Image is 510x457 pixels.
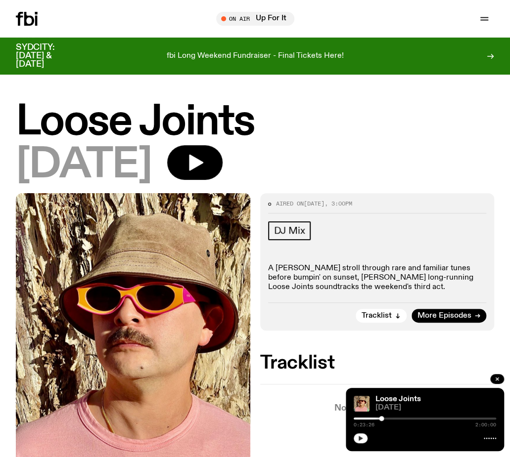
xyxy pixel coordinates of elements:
span: Aired on [276,200,304,208]
h1: Loose Joints [16,102,494,142]
span: DJ Mix [274,225,305,236]
p: No tracklist provided [260,404,495,413]
span: [DATE] [304,200,325,208]
button: On AirUp For It [216,12,294,26]
span: 2:00:00 [475,422,496,427]
p: fbi Long Weekend Fundraiser - Final Tickets Here! [167,52,344,61]
span: More Episodes [417,312,471,320]
button: Tracklist [356,309,407,323]
span: [DATE] [375,404,496,412]
span: Tracklist [362,312,392,320]
h2: Tracklist [260,354,495,372]
h3: SYDCITY: [DATE] & [DATE] [16,43,79,69]
a: More Episodes [412,309,486,323]
span: [DATE] [16,145,151,185]
span: , 3:00pm [325,200,352,208]
a: Loose Joints [375,395,421,403]
p: A [PERSON_NAME] stroll through rare and familiar tunes before bumpin' on sunset, [PERSON_NAME] lo... [268,264,487,292]
span: 0:23:26 [354,422,374,427]
img: Tyson stands in front of a paperbark tree wearing orange sunglasses, a suede bucket hat and a pin... [354,396,370,412]
a: DJ Mix [268,221,311,240]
